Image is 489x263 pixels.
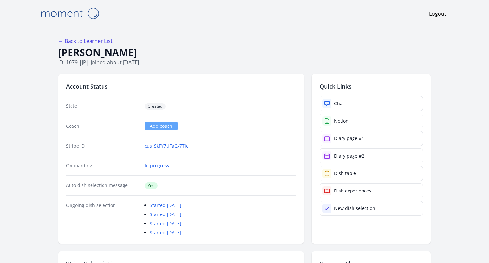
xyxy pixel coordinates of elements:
a: In progress [145,162,169,169]
h2: Account Status [66,82,296,91]
div: Dish experiences [334,188,371,194]
div: Chat [334,100,344,107]
span: jp [82,59,86,66]
a: Started [DATE] [150,220,181,226]
div: Dish table [334,170,356,177]
a: Diary page #1 [320,131,423,146]
a: Started [DATE] [150,229,181,236]
a: Notion [320,114,423,128]
a: Logout [429,10,446,17]
a: Started [DATE] [150,202,181,208]
dt: Stripe ID [66,143,139,149]
p: ID: 1079 | | Joined about [DATE] [58,59,431,66]
dt: Ongoing dish selection [66,202,139,236]
a: Dish table [320,166,423,181]
a: Add coach [145,122,178,130]
a: Chat [320,96,423,111]
dt: Auto dish selection message [66,182,139,189]
a: Dish experiences [320,183,423,198]
a: New dish selection [320,201,423,216]
div: New dish selection [334,205,375,212]
div: Diary page #1 [334,135,364,142]
a: cus_SkFY7UFaCx7Tjc [145,143,188,149]
span: Created [145,103,166,110]
dt: Coach [66,123,139,129]
div: Diary page #2 [334,153,364,159]
h1: [PERSON_NAME] [58,46,431,59]
h2: Quick Links [320,82,423,91]
div: Notion [334,118,349,124]
a: ← Back to Learner List [58,38,113,45]
img: Moment [38,5,102,22]
dt: State [66,103,139,110]
a: Diary page #2 [320,148,423,163]
a: Started [DATE] [150,211,181,217]
span: Yes [145,182,158,189]
dt: Onboarding [66,162,139,169]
